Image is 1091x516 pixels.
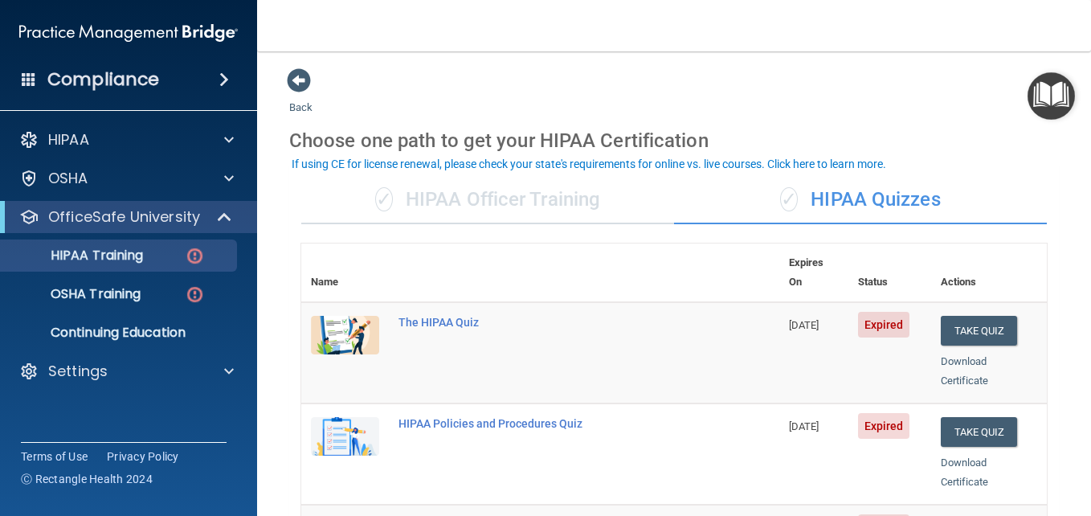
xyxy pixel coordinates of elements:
span: [DATE] [789,319,819,331]
div: HIPAA Officer Training [301,176,674,224]
p: Continuing Education [10,325,230,341]
a: Terms of Use [21,448,88,465]
div: The HIPAA Quiz [398,316,699,329]
th: Name [301,244,389,302]
a: Download Certificate [941,457,989,488]
th: Expires On [779,244,848,302]
span: Ⓒ Rectangle Health 2024 [21,471,153,487]
div: HIPAA Policies and Procedures Quiz [398,417,699,430]
button: Open Resource Center [1028,72,1075,120]
th: Status [848,244,931,302]
a: Download Certificate [941,355,989,387]
div: HIPAA Quizzes [674,176,1047,224]
a: Settings [19,362,234,381]
button: If using CE for license renewal, please check your state's requirements for online vs. live cours... [289,156,889,172]
button: Take Quiz [941,316,1018,346]
a: Back [289,82,313,113]
img: danger-circle.6113f641.png [185,246,205,266]
a: Privacy Policy [107,448,179,465]
img: PMB logo [19,17,238,49]
a: HIPAA [19,130,234,149]
p: HIPAA Training [10,248,143,264]
h4: Compliance [47,68,159,91]
div: If using CE for license renewal, please check your state's requirements for online vs. live cours... [292,158,886,170]
a: OSHA [19,169,234,188]
p: OSHA [48,169,88,188]
span: [DATE] [789,420,819,432]
th: Actions [931,244,1048,302]
span: ✓ [375,187,393,211]
span: Expired [858,312,910,338]
img: danger-circle.6113f641.png [185,285,205,305]
p: OfficeSafe University [48,207,200,227]
p: HIPAA [48,130,89,149]
a: OfficeSafe University [19,207,233,227]
div: Choose one path to get your HIPAA Certification [289,117,1059,164]
p: Settings [48,362,108,381]
span: ✓ [780,187,798,211]
p: OSHA Training [10,286,141,302]
iframe: Drift Widget Chat Controller [813,402,1072,466]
